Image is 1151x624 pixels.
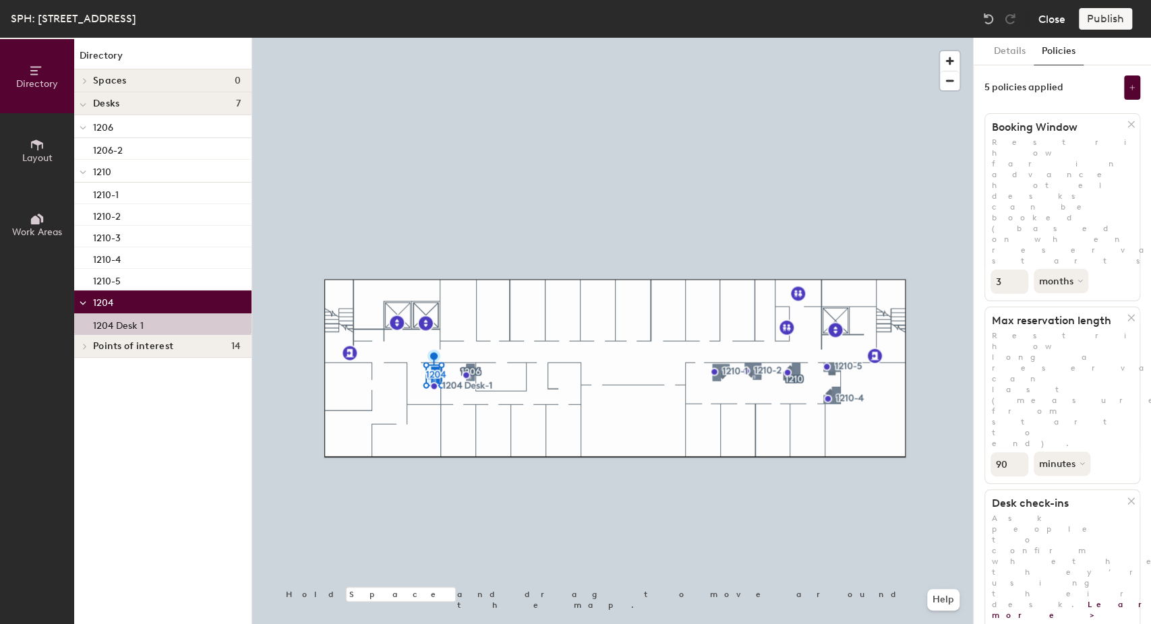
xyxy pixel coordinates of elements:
[985,330,1140,449] p: Restrict how long a reservation can last (measured from start to end).
[984,82,1063,93] div: 5 policies applied
[985,121,1127,134] h1: Booking Window
[93,207,121,222] p: 1210-2
[93,272,121,287] p: 1210-5
[93,297,113,309] span: 1204
[93,98,119,109] span: Desks
[16,78,58,90] span: Directory
[985,497,1127,510] h1: Desk check-ins
[93,122,113,133] span: 1206
[927,589,960,611] button: Help
[12,226,62,238] span: Work Areas
[1038,8,1065,30] button: Close
[93,316,144,332] p: 1204 Desk 1
[1034,451,1090,476] button: minutes
[11,10,136,27] div: SPH: [STREET_ADDRESS]
[985,314,1127,327] h1: Max reservation length
[985,137,1140,266] p: Restrict how far in advance hotel desks can be booked (based on when reservation starts).
[93,166,111,178] span: 1210
[74,49,252,69] h1: Directory
[231,341,241,352] span: 14
[93,250,121,266] p: 1210-4
[1034,269,1088,293] button: months
[986,38,1034,65] button: Details
[236,98,241,109] span: 7
[93,75,127,86] span: Spaces
[982,12,995,26] img: Undo
[93,228,121,244] p: 1210-3
[1003,12,1017,26] img: Redo
[93,141,123,156] p: 1206-2
[235,75,241,86] span: 0
[93,341,173,352] span: Points of interest
[1034,38,1084,65] button: Policies
[93,185,119,201] p: 1210-1
[22,152,53,164] span: Layout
